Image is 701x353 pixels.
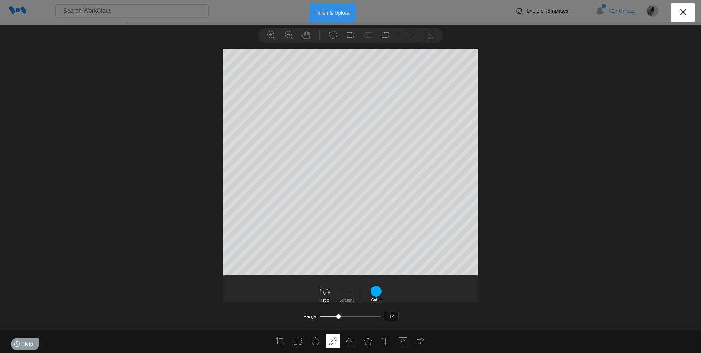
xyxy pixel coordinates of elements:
div: Color [370,285,382,302]
label: Free [321,298,329,302]
button: Finish & Upload [309,3,357,22]
label: Range [304,314,316,319]
label: Straight [339,298,354,302]
label: Color [371,298,381,302]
